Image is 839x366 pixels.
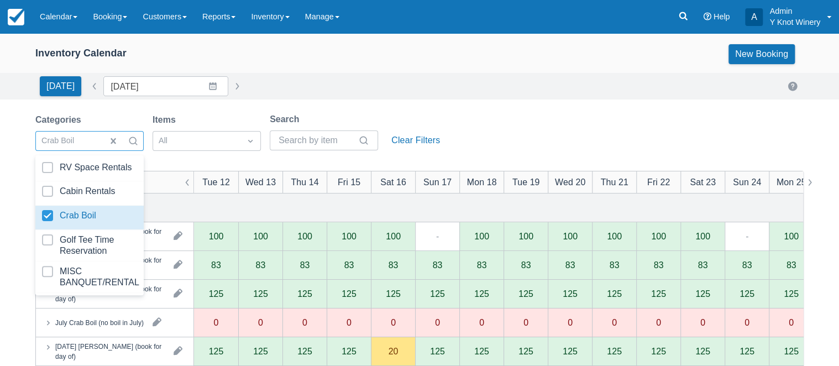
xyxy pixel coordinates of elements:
[784,289,799,298] div: 125
[435,318,440,327] div: 0
[389,347,398,355] div: 20
[698,260,708,269] div: 83
[769,6,820,17] p: Admin
[740,347,754,355] div: 125
[733,175,761,189] div: Sun 24
[279,130,356,150] input: Search by item
[784,232,799,240] div: 100
[270,113,303,126] label: Search
[209,347,224,355] div: 125
[728,44,795,64] a: New Booking
[153,113,180,127] label: Items
[784,347,799,355] div: 125
[647,175,670,189] div: Fri 22
[386,232,401,240] div: 100
[342,232,356,240] div: 100
[695,347,710,355] div: 125
[518,347,533,355] div: 125
[391,318,396,327] div: 0
[477,260,487,269] div: 83
[423,175,452,189] div: Sun 17
[253,232,268,240] div: 100
[209,232,224,240] div: 100
[512,175,540,189] div: Tue 19
[55,284,165,304] div: [DATE] [PERSON_NAME] (book for day of)
[651,347,666,355] div: 125
[60,266,139,288] div: MISC BANQUET/RENTAL
[40,76,81,96] button: [DATE]
[389,260,398,269] div: 83
[430,347,445,355] div: 125
[344,260,354,269] div: 83
[563,232,578,240] div: 100
[474,289,489,298] div: 125
[607,232,622,240] div: 100
[700,318,705,327] div: 0
[651,232,666,240] div: 100
[256,260,266,269] div: 83
[436,229,439,243] div: -
[258,318,263,327] div: 0
[695,289,710,298] div: 125
[297,289,312,298] div: 125
[8,9,24,25] img: checkfront-main-nav-mini-logo.png
[714,12,730,21] span: Help
[291,175,318,189] div: Thu 14
[612,318,617,327] div: 0
[518,232,533,240] div: 100
[607,347,622,355] div: 125
[35,47,127,60] div: Inventory Calendar
[651,289,666,298] div: 125
[347,318,352,327] div: 0
[740,289,754,298] div: 125
[467,175,497,189] div: Mon 18
[563,347,578,355] div: 125
[430,289,445,298] div: 125
[214,318,219,327] div: 0
[433,260,443,269] div: 83
[342,347,356,355] div: 125
[297,347,312,355] div: 125
[777,175,806,189] div: Mon 25
[300,260,310,269] div: 83
[789,318,794,327] div: 0
[555,175,585,189] div: Wed 20
[695,232,710,240] div: 100
[518,289,533,298] div: 125
[245,135,256,147] span: Dropdown icon
[656,318,661,327] div: 0
[387,130,444,150] button: Clear Filters
[563,289,578,298] div: 125
[654,260,664,269] div: 83
[786,260,796,269] div: 83
[568,318,573,327] div: 0
[479,318,484,327] div: 0
[600,175,628,189] div: Thu 21
[521,260,531,269] div: 83
[128,135,139,147] span: Search
[297,232,312,240] div: 100
[338,175,360,189] div: Fri 15
[35,113,86,127] label: Categories
[342,289,356,298] div: 125
[742,260,752,269] div: 83
[474,232,489,240] div: 100
[690,175,716,189] div: Sat 23
[253,289,268,298] div: 125
[744,318,749,327] div: 0
[704,13,711,20] i: Help
[565,260,575,269] div: 83
[211,260,221,269] div: 83
[386,289,401,298] div: 125
[380,175,406,189] div: Sat 16
[746,229,748,243] div: -
[253,347,268,355] div: 125
[769,17,820,28] p: Y Knot Winery
[523,318,528,327] div: 0
[610,260,620,269] div: 83
[745,8,763,26] div: A
[55,317,144,327] div: July Crab Boil (no boil in July)
[245,175,276,189] div: Wed 13
[302,318,307,327] div: 0
[607,289,622,298] div: 125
